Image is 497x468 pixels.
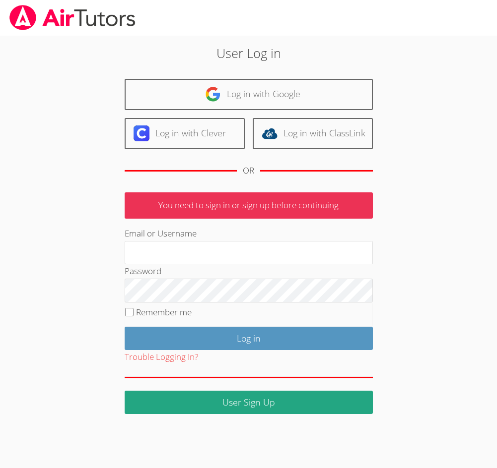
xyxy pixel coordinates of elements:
[8,5,137,30] img: airtutors_banner-c4298cdbf04f3fff15de1276eac7730deb9818008684d7c2e4769d2f7ddbe033.png
[253,118,373,149] a: Log in with ClassLink
[136,306,192,318] label: Remember me
[125,327,373,350] input: Log in
[205,86,221,102] img: google-logo-50288ca7cdecda66e5e0955fdab243c47b7ad437acaf1139b6f446037453330a.svg
[125,391,373,414] a: User Sign Up
[125,192,373,219] p: You need to sign in or sign up before continuing
[70,44,427,62] h2: User Log in
[125,265,161,277] label: Password
[134,125,149,141] img: clever-logo-6eab21bc6e7a338710f1a6ff85c0baf02591cd810cc4098c63d3a4b26e2feb20.svg
[243,164,254,178] div: OR
[125,228,197,239] label: Email or Username
[262,125,278,141] img: classlink-logo-d6bb404cc1216ec64c9a2012d9dc4662098be43eaf13dc465df04b49fa7ab582.svg
[125,350,198,364] button: Trouble Logging In?
[125,118,245,149] a: Log in with Clever
[125,79,373,110] a: Log in with Google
